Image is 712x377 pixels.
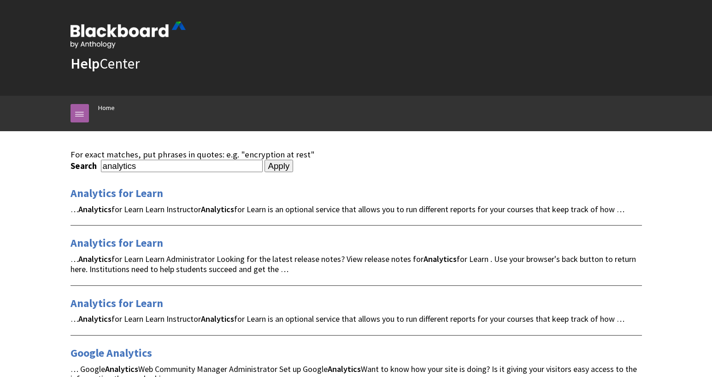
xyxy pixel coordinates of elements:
strong: Analytics [78,204,112,215]
span: … for Learn Learn Instructor for Learn is an optional service that allows you to run different re... [71,204,624,215]
strong: Analytics [78,254,112,264]
a: Home [98,102,115,114]
strong: Analytics [78,313,112,324]
strong: Help [71,54,100,73]
input: Apply [265,160,294,173]
strong: Analytics [328,364,361,374]
div: For exact matches, put phrases in quotes: e.g. "encryption at rest" [71,150,642,160]
strong: Analytics [105,364,138,374]
label: Search [71,161,99,171]
img: Blackboard by Anthology [71,22,186,48]
a: Analytics for Learn [71,296,163,311]
strong: Analytics [424,254,457,264]
strong: Analytics [201,204,234,215]
span: … for Learn Learn Instructor for Learn is an optional service that allows you to run different re... [71,313,624,324]
a: HelpCenter [71,54,140,73]
a: Analytics for Learn [71,236,163,250]
span: … for Learn Learn Administrator Looking for the latest release notes? View release notes for for ... [71,254,636,274]
a: Google Analytics [71,346,152,360]
strong: Analytics [201,313,234,324]
a: Analytics for Learn [71,186,163,201]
